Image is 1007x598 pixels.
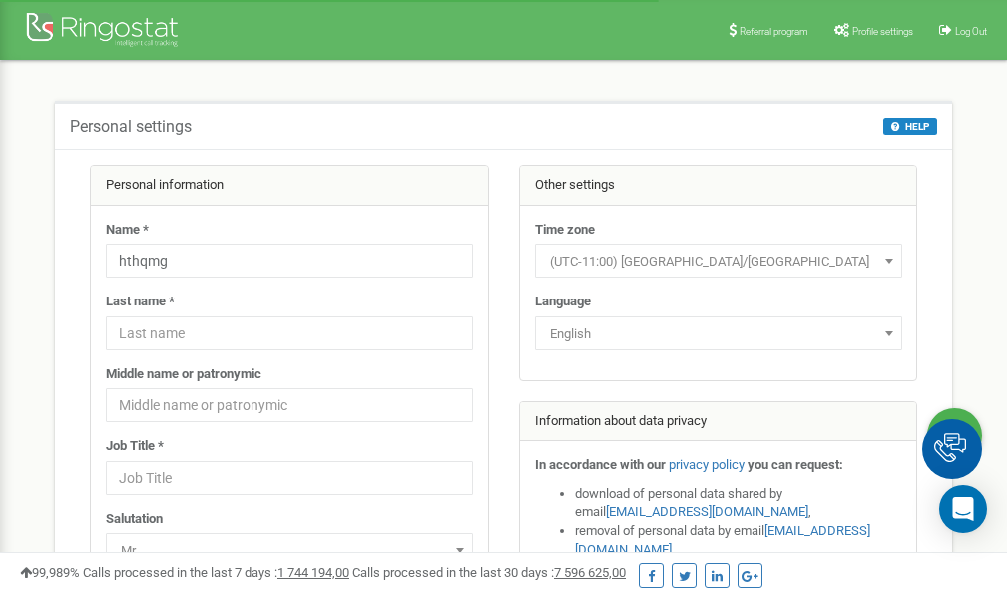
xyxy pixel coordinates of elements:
[70,118,192,136] h5: Personal settings
[106,316,473,350] input: Last name
[352,565,626,580] span: Calls processed in the last 30 days :
[939,485,987,533] div: Open Intercom Messenger
[106,388,473,422] input: Middle name or patronymic
[106,510,163,529] label: Salutation
[542,320,895,348] span: English
[542,248,895,276] span: (UTC-11:00) Pacific/Midway
[535,316,902,350] span: English
[106,461,473,495] input: Job Title
[106,293,175,311] label: Last name *
[955,26,987,37] span: Log Out
[535,457,666,472] strong: In accordance with our
[20,565,80,580] span: 99,989%
[883,118,937,135] button: HELP
[106,244,473,278] input: Name
[535,221,595,240] label: Time zone
[277,565,349,580] u: 1 744 194,00
[520,166,917,206] div: Other settings
[106,437,164,456] label: Job Title *
[106,533,473,567] span: Mr.
[91,166,488,206] div: Personal information
[575,485,902,522] li: download of personal data shared by email ,
[575,522,902,559] li: removal of personal data by email ,
[748,457,843,472] strong: you can request:
[852,26,913,37] span: Profile settings
[554,565,626,580] u: 7 596 625,00
[606,504,808,519] a: [EMAIL_ADDRESS][DOMAIN_NAME]
[106,221,149,240] label: Name *
[83,565,349,580] span: Calls processed in the last 7 days :
[535,244,902,278] span: (UTC-11:00) Pacific/Midway
[113,537,466,565] span: Mr.
[520,402,917,442] div: Information about data privacy
[106,365,261,384] label: Middle name or patronymic
[669,457,745,472] a: privacy policy
[740,26,808,37] span: Referral program
[535,293,591,311] label: Language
